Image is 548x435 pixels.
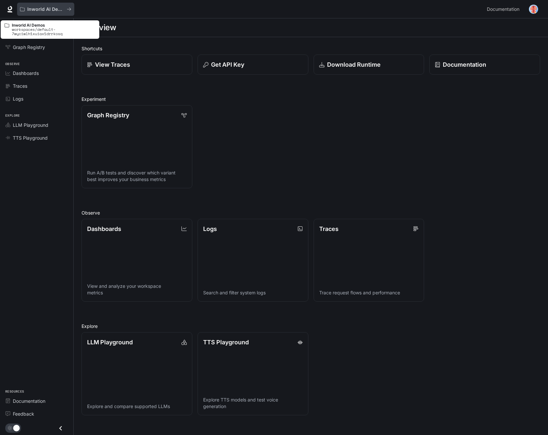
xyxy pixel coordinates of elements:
a: DashboardsView and analyze your workspace metrics [82,219,192,302]
p: Explore TTS models and test voice generation [203,397,303,410]
a: LogsSearch and filter system logs [198,219,308,302]
span: Dark mode toggle [13,424,20,431]
p: Documentation [443,60,486,69]
a: Graph RegistryRun A/B tests and discover which variant best improves your business metrics [82,105,192,188]
a: TracesTrace request flows and performance [314,219,424,302]
p: LLM Playground [87,338,133,347]
a: Feedback [3,408,71,420]
h2: Observe [82,209,540,216]
p: Inworld AI Demos [12,23,95,27]
p: Graph Registry [87,111,129,120]
span: Graph Registry [13,44,45,51]
a: LLM PlaygroundExplore and compare supported LLMs [82,332,192,415]
p: Get API Key [211,60,244,69]
button: Close drawer [53,422,68,435]
a: Traces [3,80,71,92]
p: Download Runtime [327,60,381,69]
span: Dashboards [13,70,39,77]
p: Dashboards [87,224,121,233]
h2: Explore [82,323,540,330]
a: TTS PlaygroundExplore TTS models and test voice generation [198,332,308,415]
p: Inworld AI Demos [27,7,64,12]
a: Download Runtime [314,55,424,75]
span: Feedback [13,410,34,417]
span: Logs [13,95,23,102]
h2: Experiment [82,96,540,103]
button: All workspaces [17,3,74,16]
p: View Traces [95,60,130,69]
span: Documentation [13,398,45,404]
span: Documentation [487,5,519,13]
p: View and analyze your workspace metrics [87,283,187,296]
img: User avatar [529,5,538,14]
a: Graph Registry [3,41,71,53]
p: Run A/B tests and discover which variant best improves your business metrics [87,170,187,183]
h2: Shortcuts [82,45,540,52]
a: Dashboards [3,67,71,79]
p: Search and filter system logs [203,289,303,296]
p: Explore and compare supported LLMs [87,403,187,410]
p: TTS Playground [203,338,249,347]
button: User avatar [527,3,540,16]
a: Documentation [429,55,540,75]
a: Logs [3,93,71,104]
p: Traces [319,224,339,233]
a: TTS Playground [3,132,71,144]
a: Documentation [484,3,524,16]
span: Traces [13,82,27,89]
a: View Traces [82,55,192,75]
p: Logs [203,224,217,233]
a: Documentation [3,395,71,407]
button: Get API Key [198,55,308,75]
span: TTS Playground [13,134,48,141]
a: LLM Playground [3,119,71,131]
p: workspaces/default-7wyciwlh1xuiax1drrkosq [12,27,95,36]
p: Trace request flows and performance [319,289,419,296]
span: LLM Playground [13,122,48,128]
